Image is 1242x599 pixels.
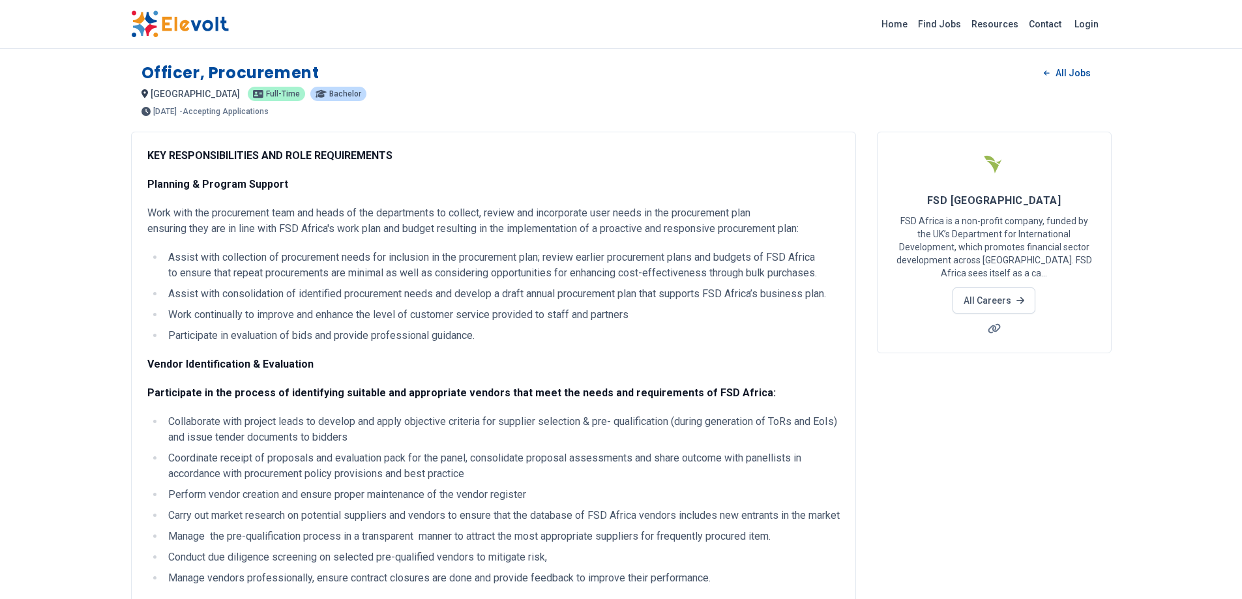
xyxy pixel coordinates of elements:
a: Home [876,14,913,35]
span: FSD [GEOGRAPHIC_DATA] [927,194,1061,207]
li: Carry out market research on potential suppliers and vendors to ensure that the database of FSD A... [164,508,840,523]
h1: Officer, Procurement [141,63,319,83]
p: FSD Africa is a non-profit company, funded by the UK’s Department for International Development, ... [893,214,1095,280]
a: Find Jobs [913,14,966,35]
li: Work continually to improve and enhance the level of customer service provided to staff and partners [164,307,840,323]
strong: KEY RESPONSIBILITIES AND ROLE REQUIREMENTS [147,149,392,162]
li: Perform vendor creation and ensure proper maintenance of the vendor register [164,487,840,503]
li: Assist with collection of procurement needs for inclusion in the procurement plan; review earlier... [164,250,840,281]
a: Resources [966,14,1024,35]
a: Login [1067,11,1106,37]
span: [DATE] [153,108,177,115]
li: Conduct due diligence screening on selected pre-qualified vendors to mitigate risk, [164,549,840,565]
span: Bachelor [329,90,361,98]
li: Manage the pre-qualification process in a transparent manner to attract the most appropriate supp... [164,529,840,544]
iframe: Advertisement [877,369,1112,551]
a: All Careers [953,287,1035,314]
span: Full-time [266,90,300,98]
span: [GEOGRAPHIC_DATA] [151,89,240,99]
a: Contact [1024,14,1067,35]
strong: Vendor Identification & Evaluation [147,358,314,370]
a: All Jobs [1033,63,1101,83]
p: Work with the procurement team and heads of the departments to collect, review and incorporate us... [147,205,840,237]
strong: Participate in the process of identifying suitable and appropriate vendors that meet the needs an... [147,387,776,399]
p: - Accepting Applications [179,108,269,115]
img: FSD Africa [978,148,1011,181]
strong: Planning & Program Support [147,178,288,190]
li: Manage vendors professionally, ensure contract closures are done and provide feedback to improve ... [164,570,840,586]
li: Assist with consolidation of identified procurement needs and develop a draft annual procurement ... [164,286,840,302]
img: Elevolt [131,10,229,38]
li: Coordinate receipt of proposals and evaluation pack for the panel, consolidate proposal assessmen... [164,450,840,482]
li: Participate in evaluation of bids and provide professional guidance. [164,328,840,343]
li: Collaborate with project leads to develop and apply objective criteria for supplier selection & p... [164,414,840,445]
